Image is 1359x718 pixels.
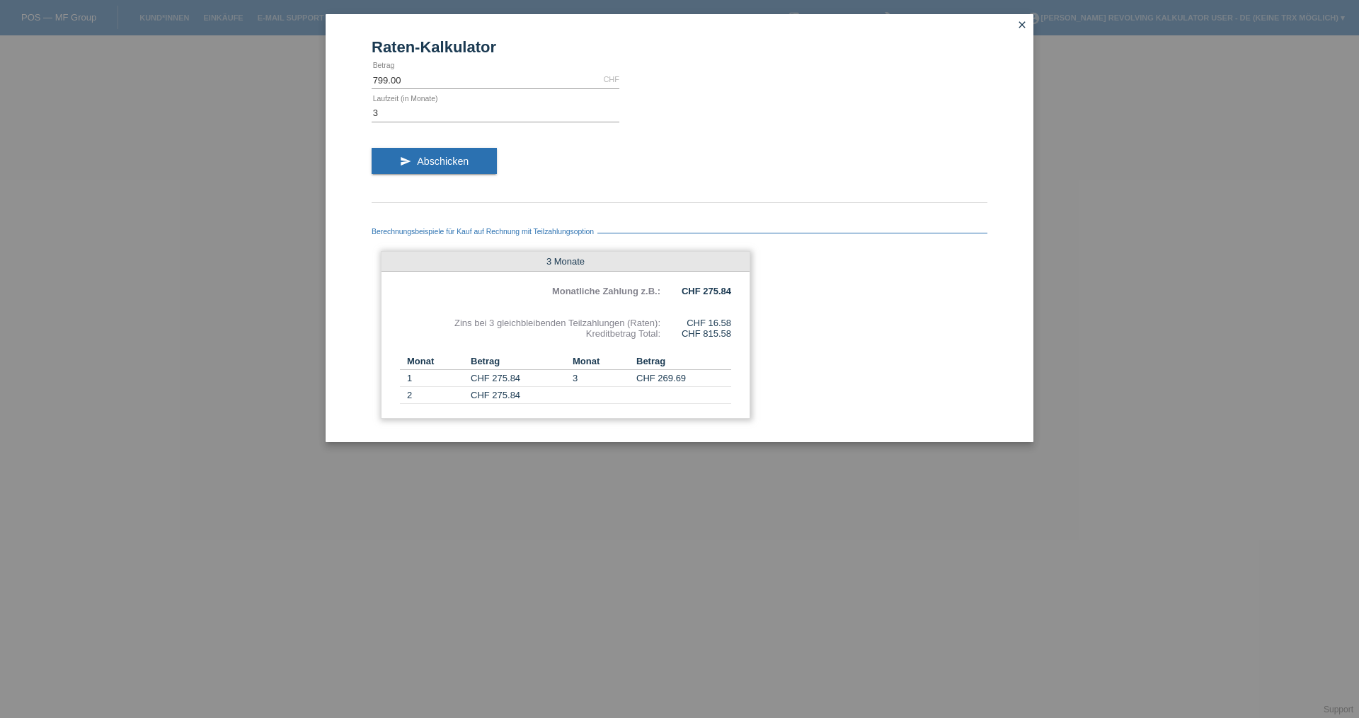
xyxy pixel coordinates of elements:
[372,148,497,175] button: send Abschicken
[471,370,566,387] td: CHF 275.84
[566,353,636,370] th: Monat
[372,228,597,236] span: Berechnungsbeispiele für Kauf auf Rechnung mit Teilzahlungsoption
[400,328,660,339] div: Kreditbetrag Total:
[400,370,471,387] td: 1
[603,75,619,83] div: CHF
[400,318,660,328] div: Zins bei 3 gleichbleibenden Teilzahlungen (Raten):
[400,353,471,370] th: Monat
[471,353,566,370] th: Betrag
[372,38,987,56] h1: Raten-Kalkulator
[566,370,636,387] td: 3
[1016,19,1028,30] i: close
[682,286,731,296] b: CHF 275.84
[1013,18,1031,34] a: close
[417,156,469,167] span: Abschicken
[382,252,750,272] div: 3 Monate
[552,286,660,296] b: Monatliche Zahlung z.B.:
[636,353,731,370] th: Betrag
[471,387,566,404] td: CHF 275.84
[660,328,731,339] div: CHF 815.58
[400,387,471,404] td: 2
[636,370,731,387] td: CHF 269.69
[660,318,731,328] div: CHF 16.58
